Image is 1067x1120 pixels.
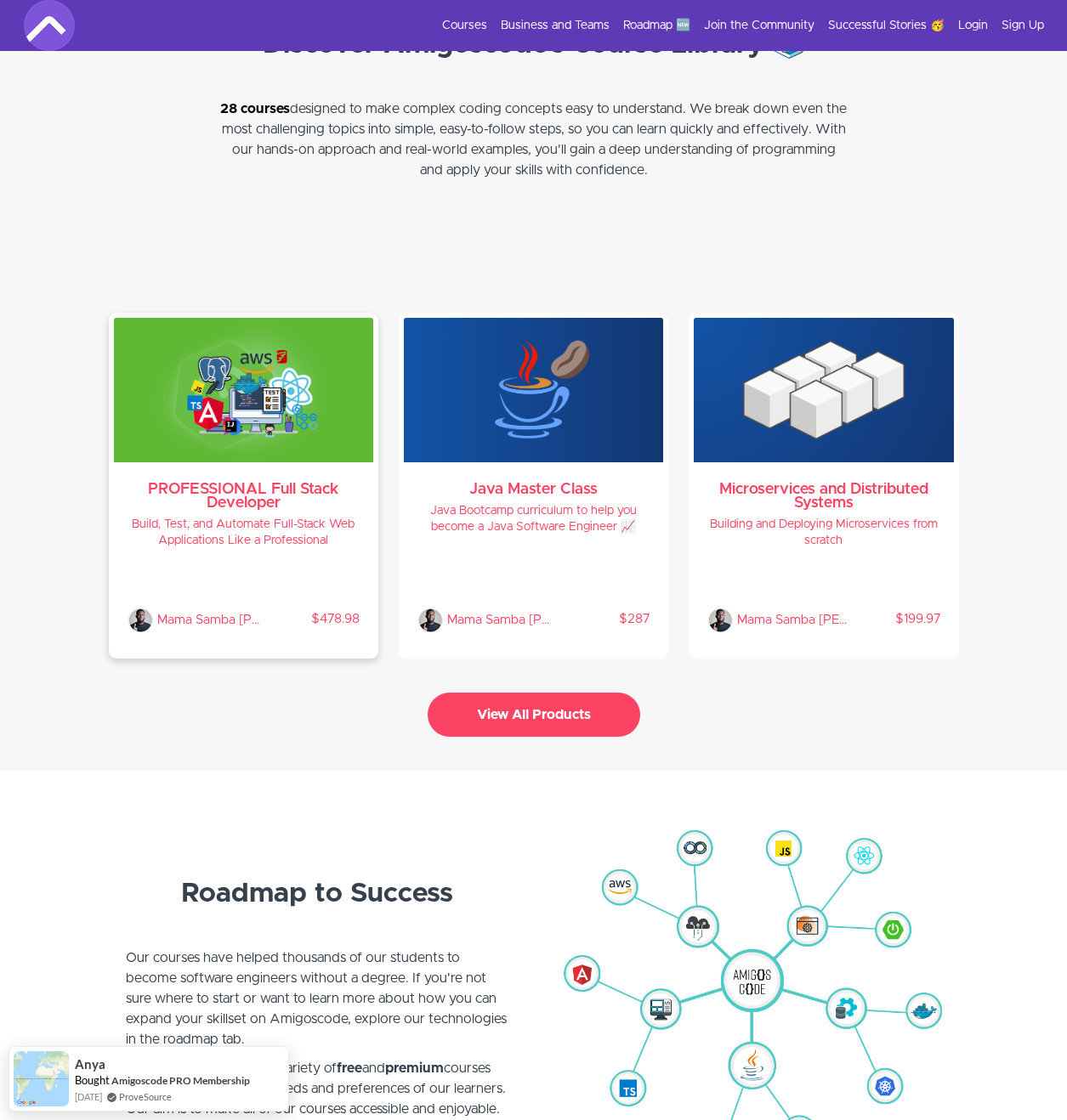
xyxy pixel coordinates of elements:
[417,608,443,633] img: Mama Samba Braima Nelson
[704,17,814,34] a: Join the Community
[958,17,988,34] a: Login
[447,608,557,633] p: Mama Samba Braima Nelson
[337,1061,362,1075] strong: free
[75,1089,102,1104] span: [DATE]
[847,611,939,628] p: $199.97
[220,102,290,116] a: 28 courses
[442,17,487,34] a: Courses
[404,318,663,653] a: Java Master Class Java Bootcamp curriculum to help you become a Java Software Engineer 📈 Mama Sam...
[75,1057,105,1072] span: Anya
[128,483,360,510] h3: PROFESSIONAL Full Stack Developer
[707,608,733,633] img: Mama Samba Braima Nelson
[263,31,805,59] strong: Discover Amigoscode's Course Library 📚
[267,611,360,628] p: $478.98
[114,318,373,462] img: WPzdydpSLWzi0DE2vtpQ_full-stack-professional.png
[707,483,939,510] h3: Microservices and Distributed Systems
[694,318,953,462] img: TihXErSBeUGYhRLXbhsQ_microservices.png
[417,483,650,496] h3: Java Master Class
[385,1061,444,1075] strong: premium
[428,693,640,737] button: View All Products
[417,503,650,535] h4: Java Bootcamp curriculum to help you become a Java Software Engineer 📈
[128,608,153,633] img: Mama Samba Braima Nelson
[157,608,267,633] p: Mama Samba Braima Nelson
[114,318,373,653] a: PROFESSIONAL Full Stack Developer Build, Test, and Automate Full-Stack Web Applications Like a Pr...
[694,318,953,653] a: Microservices and Distributed Systems Building and Deploying Microservices from scratch Mama Samb...
[119,1089,172,1104] a: ProveSource
[126,947,508,1049] p: Our courses have helped thousands of our students to become software engineers without a degree. ...
[75,1073,110,1087] span: Bought
[623,17,690,34] a: Roadmap 🆕
[1002,17,1044,34] a: Sign Up
[707,517,939,549] h4: Building and Deploying Microservices from scratch
[219,99,848,180] p: designed to make complex coding concepts easy to understand. We break down even the most challeng...
[111,1073,250,1088] a: Amigoscode PRO Membership
[128,517,360,549] h4: Build, Test, and Automate Full-Stack Web Applications Like a Professional
[428,712,640,721] a: View All Products
[557,611,650,628] p: $287
[404,318,663,462] img: KxJrDWUAT7eboSIIw62Q_java-master-class.png
[501,17,610,34] a: Business and Teams
[14,1051,69,1106] img: provesource social proof notification image
[737,608,847,633] p: Mama Samba Braima Nelson
[828,17,945,34] a: Successful Stories 🥳
[181,880,453,908] strong: Roadmap to Success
